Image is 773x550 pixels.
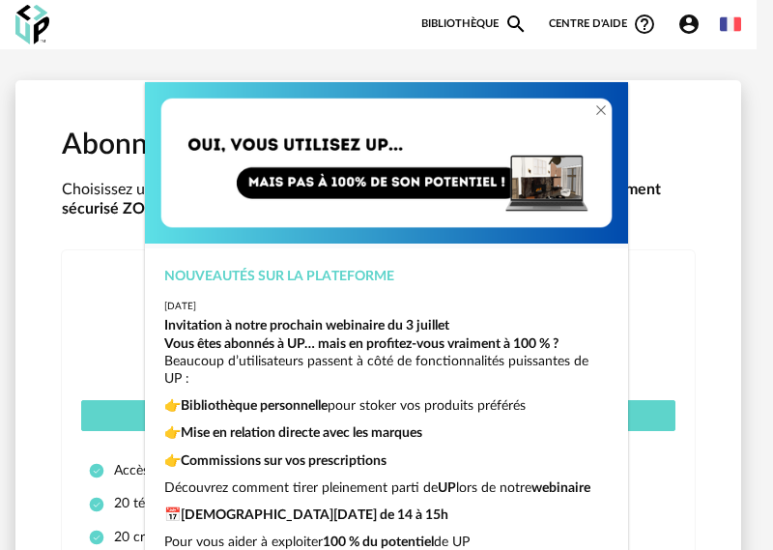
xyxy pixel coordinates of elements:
strong: Bibliothèque personnelle [181,399,328,413]
button: Close [593,101,609,122]
p: 👉 pour stoker vos produits préférés [164,397,609,415]
strong: webinaire [531,481,590,495]
div: Invitation à notre prochain webinaire du 3 juillet [164,317,609,334]
strong: UP [438,481,456,495]
div: [DATE] [164,301,609,313]
div: Nouveautés sur la plateforme [164,268,609,285]
strong: Vous êtes abonnés à UP… mais en profitez-vous vraiment à 100 % ? [164,337,558,351]
strong: Mise en relation directe avec les marques [181,426,422,440]
p: Beaucoup d’utilisateurs passent à côté de fonctionnalités puissantes de UP : [164,335,609,389]
strong: [DEMOGRAPHIC_DATA][DATE] de 14 à 15h [181,508,448,522]
p: 👉 [164,452,609,470]
p: 👉 [164,424,609,442]
strong: 100 % du potentiel [323,536,434,549]
strong: Commissions sur vos prescriptions [181,454,386,468]
p: Découvrez comment tirer pleinement parti de lors de notre [164,479,609,497]
img: Copie%20de%20Orange%20Yellow%20Gradient%20Minimal%20Coming%20Soon%20Email%20Header%20(1)%20(1).png [145,82,628,244]
p: 📅 [164,507,609,524]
